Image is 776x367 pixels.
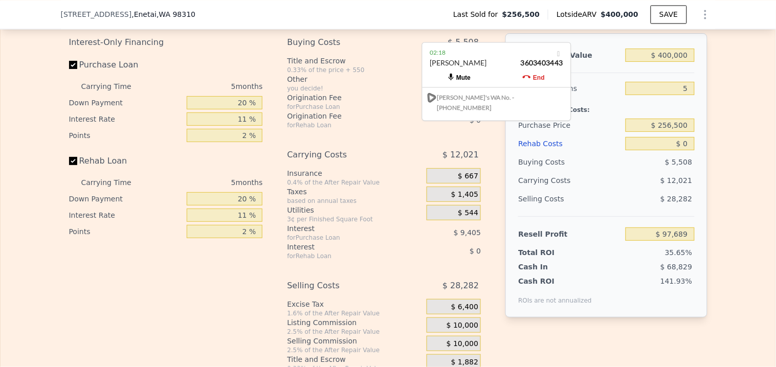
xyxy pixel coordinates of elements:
div: based on annual taxes [287,197,423,205]
div: for Purchase Loan [287,103,401,111]
span: Lotside ARV [557,9,601,19]
div: Title and Escrow [287,354,423,364]
div: ROIs are not annualized [518,286,592,305]
div: Purchase Price [518,116,622,134]
div: for Purchase Loan [287,234,401,242]
span: $ 10,000 [447,339,478,349]
div: Excise Tax [287,299,423,309]
div: 3¢ per Finished Square Foot [287,215,423,223]
div: 0.4% of the After Repair Value [287,178,423,187]
div: Interest-Only Financing [69,33,263,52]
div: Rehab Costs [518,134,622,153]
span: 35.65% [665,248,692,257]
span: $ 1,405 [451,190,478,199]
span: $ 544 [458,209,478,218]
span: $256,500 [502,9,540,19]
div: Points [69,223,183,240]
span: $ 667 [458,172,478,181]
div: 2.5% of the After Repair Value [287,346,423,354]
div: Other [287,74,423,84]
label: Purchase Loan [69,56,183,74]
div: Carrying Costs [287,146,401,164]
span: $ 28,282 [660,195,692,203]
div: for Rehab Loan [287,252,401,260]
div: Title and Escrow [287,56,423,66]
span: , WA 98310 [157,10,195,18]
span: $ 1,882 [451,358,478,367]
div: Selling Costs [518,190,622,208]
div: Insurance [287,168,423,178]
span: , Enetai [131,9,195,19]
span: $ 6,400 [451,303,478,312]
div: 5 months [152,78,263,95]
input: Purchase Loan [69,61,77,69]
span: Last Sold for [453,9,502,19]
div: Down Payment [69,95,183,111]
div: Interest [287,242,401,252]
div: Down Payment [69,191,183,207]
span: $ 68,829 [660,263,692,271]
span: [STREET_ADDRESS] [61,9,132,19]
span: $ 5,508 [448,33,479,52]
div: Interest [287,223,401,234]
div: Selling Costs [287,277,401,295]
div: Buying Costs [287,33,401,52]
div: Total ROI [518,247,582,258]
span: $ 9,405 [454,228,481,237]
span: $ 12,021 [442,146,479,164]
div: 0.33% of the price + 550 [287,66,423,74]
span: $ 10,000 [447,321,478,330]
label: Rehab Loan [69,152,183,170]
div: Carrying Time [81,174,148,191]
div: Utilities [287,205,423,215]
div: Taxes [287,187,423,197]
button: Show Options [695,4,716,25]
div: you decide! [287,84,423,93]
span: $400,000 [601,10,639,18]
div: 5 months [152,174,263,191]
span: $ 0 [470,247,481,255]
span: $ 5,508 [665,158,692,166]
div: Cash ROI [518,276,592,286]
div: Listing Commission [287,317,423,328]
div: Carrying Time [81,78,148,95]
div: Resell Profit [518,225,622,243]
input: Rehab Loan [69,157,77,165]
div: for Rehab Loan [287,121,401,129]
div: Origination Fee [287,93,401,103]
div: 2.5% of the After Repair Value [287,328,423,336]
span: $ 28,282 [442,277,479,295]
div: Cash In [518,262,582,272]
span: $ 12,021 [660,176,692,185]
div: Less Estimate Costs: [518,98,694,116]
div: Points [69,127,183,144]
div: Interest Rate [69,111,183,127]
div: Origination Fee [287,111,401,121]
span: 141.93% [660,277,692,285]
button: SAVE [651,5,686,24]
div: Buying Costs [518,153,622,171]
div: Interest Rate [69,207,183,223]
div: Selling Commission [287,336,423,346]
div: Carrying Costs [518,171,582,190]
div: 1.6% of the After Repair Value [287,309,423,317]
